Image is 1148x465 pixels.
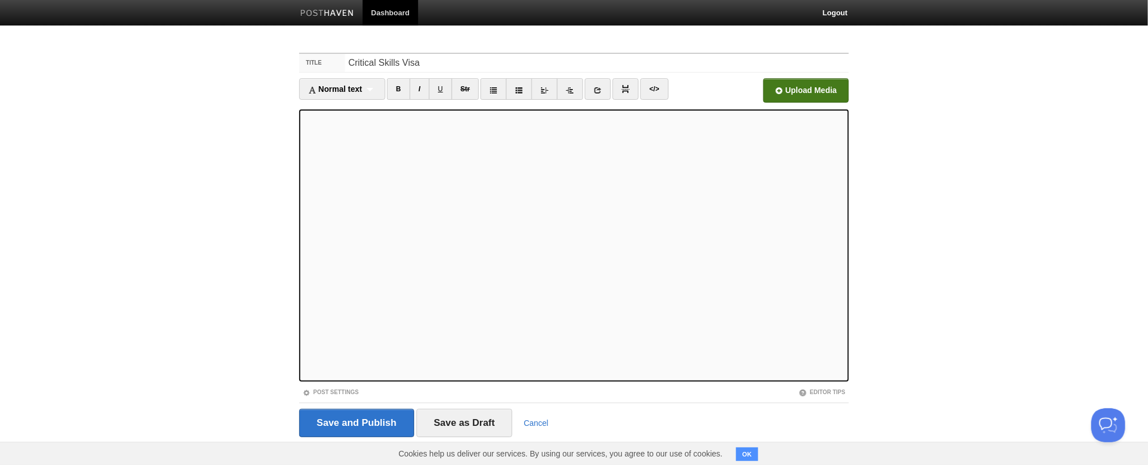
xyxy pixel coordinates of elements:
[299,54,345,72] label: Title
[622,85,630,93] img: pagebreak-icon.png
[1091,408,1125,442] iframe: Help Scout Beacon - Open
[640,78,668,100] a: </>
[799,389,845,395] a: Editor Tips
[387,78,410,100] a: B
[299,409,414,437] input: Save and Publish
[303,389,359,395] a: Post Settings
[736,447,758,461] button: OK
[429,78,452,100] a: U
[387,442,734,465] span: Cookies help us deliver our services. By using our services, you agree to our use of cookies.
[524,418,549,428] a: Cancel
[416,409,513,437] input: Save as Draft
[452,78,479,100] a: Str
[410,78,430,100] a: I
[308,84,362,94] span: Normal text
[300,10,354,18] img: Posthaven-bar
[461,85,470,93] del: Str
